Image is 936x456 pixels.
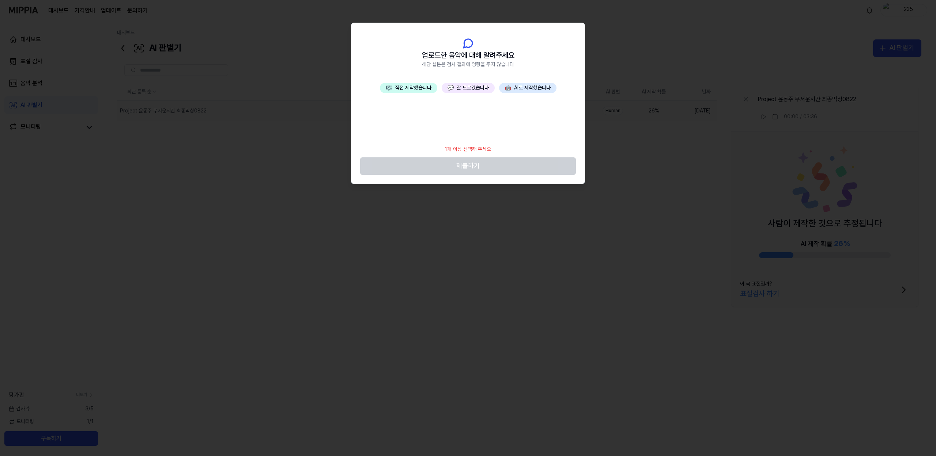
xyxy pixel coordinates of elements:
button: 💬잘 모르겠습니다 [442,83,495,93]
span: 해당 설문은 검사 결과에 영향을 주지 않습니다 [422,61,514,68]
span: 업로드한 음악에 대해 알려주세요 [422,49,514,61]
button: 🎼직접 제작했습니다 [380,83,437,93]
div: 1개 이상 선택해 주세요 [441,141,495,157]
button: 🤖AI로 제작했습니다 [499,83,556,93]
span: 🎼 [386,85,392,91]
span: 🤖 [505,85,511,91]
span: 💬 [448,85,454,91]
